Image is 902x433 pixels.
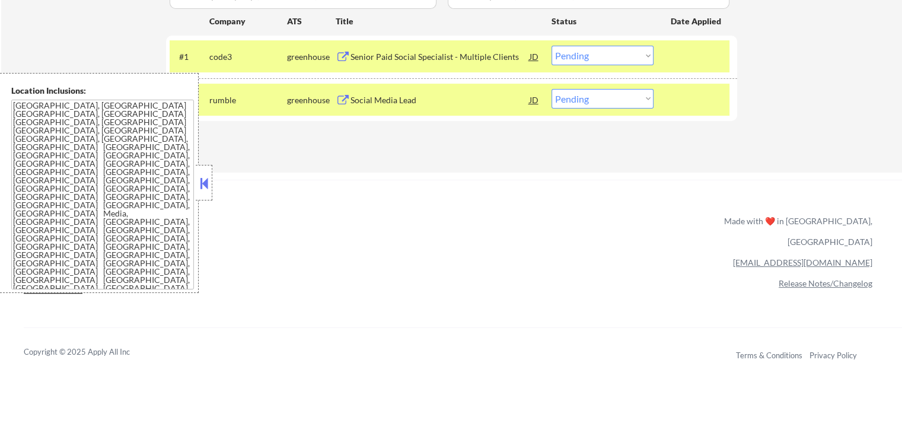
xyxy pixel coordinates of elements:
div: rumble [209,94,287,106]
div: Made with ❤️ in [GEOGRAPHIC_DATA], [GEOGRAPHIC_DATA] [719,211,872,252]
div: Copyright © 2025 Apply All Inc [24,346,160,358]
div: code3 [209,51,287,63]
div: JD [528,46,540,67]
div: Title [336,15,540,27]
a: Refer & earn free applications 👯‍♀️ [24,227,476,240]
div: Date Applied [671,15,723,27]
div: Senior Paid Social Specialist - Multiple Clients [350,51,530,63]
div: greenhouse [287,94,336,106]
div: greenhouse [287,51,336,63]
a: Release Notes/Changelog [779,278,872,288]
div: ATS [287,15,336,27]
div: Status [552,10,654,31]
a: Privacy Policy [809,351,857,360]
div: Location Inclusions: [11,85,194,97]
div: Social Media Lead [350,94,530,106]
div: JD [528,89,540,110]
div: Company [209,15,287,27]
a: Terms & Conditions [736,351,802,360]
div: #1 [179,51,200,63]
a: [EMAIL_ADDRESS][DOMAIN_NAME] [733,257,872,268]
